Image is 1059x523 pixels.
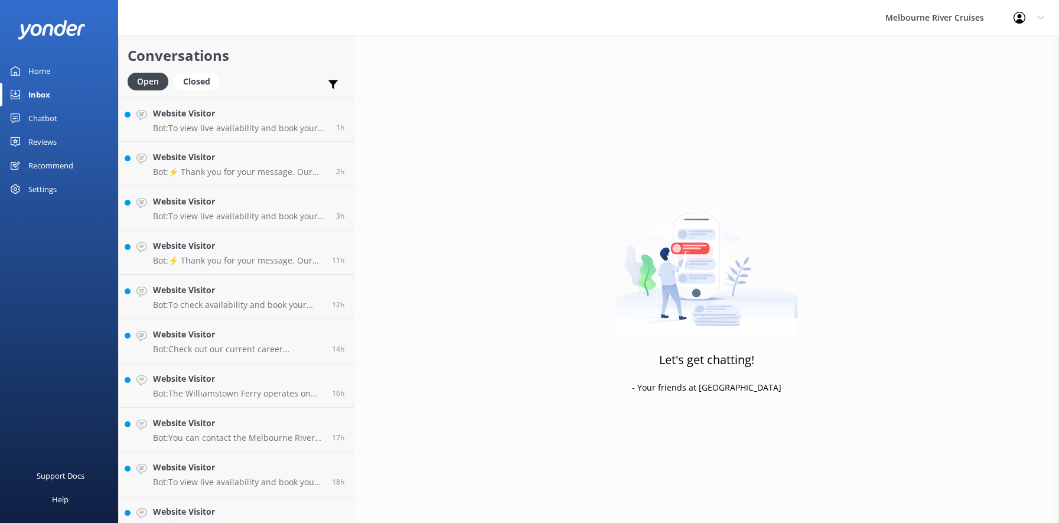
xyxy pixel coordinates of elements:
h4: Website Visitor [153,239,323,252]
div: Support Docs [37,464,84,488]
span: Oct 13 2025 05:53pm (UTC +11:00) Australia/Sydney [332,433,345,443]
h2: Conversations [128,44,345,67]
p: Bot: To view live availability and book your Melbourne River Cruise experience, please visit [URL... [153,123,327,134]
div: Closed [174,73,219,90]
h4: Website Visitor [153,417,323,430]
span: Oct 14 2025 09:51am (UTC +11:00) Australia/Sydney [336,122,345,132]
div: Help [52,488,69,511]
p: Bot: ⚡ Thank you for your message. Our office hours are Mon - Fri 9.30am - 5pm. We'll get back to... [153,167,327,177]
a: Website VisitorBot:You can contact the Melbourne River Cruises team by emailing [EMAIL_ADDRESS][D... [119,408,354,452]
div: Inbox [28,83,50,106]
h4: Website Visitor [153,505,323,518]
div: Reviews [28,130,57,154]
div: Recommend [28,154,73,177]
p: Bot: You can contact the Melbourne River Cruises team by emailing [EMAIL_ADDRESS][DOMAIN_NAME]. F... [153,433,323,443]
img: artwork of a man stealing a conversation from at giant smartphone [615,188,798,336]
a: Closed [174,74,225,87]
h4: Website Visitor [153,372,323,385]
p: - Your friends at [GEOGRAPHIC_DATA] [632,381,781,394]
a: Website VisitorBot:To view live availability and book your Melbourne River Cruise experience, cli... [119,452,354,496]
a: Website VisitorBot:To check availability and book your Melbourne River Cruise experience, please ... [119,275,354,319]
div: Home [28,59,50,83]
a: Website VisitorBot:⚡ Thank you for your message. Our office hours are Mon - Fri 9.30am - 5pm. We'... [119,142,354,186]
h3: Let's get chatting! [659,350,754,369]
img: yonder-white-logo.png [18,20,86,40]
h4: Website Visitor [153,328,323,341]
a: Website VisitorBot:Check out our current career opportunities at [URL][DOMAIN_NAME] or look up Me... [119,319,354,363]
p: Bot: To view live availability and book your Melbourne River Cruise experience, click [URL][DOMAI... [153,477,323,488]
span: Oct 14 2025 07:20am (UTC +11:00) Australia/Sydney [336,211,345,221]
p: Bot: Check out our current career opportunities at [URL][DOMAIN_NAME] or look up Melbourne River ... [153,344,323,355]
a: Website VisitorBot:The Williamstown Ferry operates on weekends and some public holidays, with dai... [119,363,354,408]
span: Oct 13 2025 10:23pm (UTC +11:00) Australia/Sydney [332,300,345,310]
span: Oct 13 2025 11:37pm (UTC +11:00) Australia/Sydney [332,255,345,265]
span: Oct 13 2025 09:07pm (UTC +11:00) Australia/Sydney [332,344,345,354]
a: Website VisitorBot:⚡ Thank you for your message. Our office hours are Mon - Fri 9.30am - 5pm. We'... [119,230,354,275]
h4: Website Visitor [153,461,323,474]
p: Bot: To check availability and book your Melbourne River Cruise experience, please visit: [URL][D... [153,300,323,310]
p: Bot: The Williamstown Ferry operates on weekends and some public holidays, with daily services du... [153,388,323,399]
div: Chatbot [28,106,57,130]
div: Settings [28,177,57,201]
p: Bot: ⚡ Thank you for your message. Our office hours are Mon - Fri 9.30am - 5pm. We'll get back to... [153,255,323,266]
h4: Website Visitor [153,151,327,164]
span: Oct 14 2025 09:08am (UTC +11:00) Australia/Sydney [336,167,345,177]
span: Oct 13 2025 06:50pm (UTC +11:00) Australia/Sydney [332,388,345,398]
a: Website VisitorBot:To view live availability and book your Melbourne River Cruise experience, ple... [119,186,354,230]
a: Website VisitorBot:To view live availability and book your Melbourne River Cruise experience, ple... [119,98,354,142]
p: Bot: To view live availability and book your Melbourne River Cruise experience, please visit: [UR... [153,211,327,222]
div: Open [128,73,168,90]
a: Open [128,74,174,87]
h4: Website Visitor [153,284,323,297]
span: Oct 13 2025 05:14pm (UTC +11:00) Australia/Sydney [332,477,345,487]
h4: Website Visitor [153,107,327,120]
h4: Website Visitor [153,195,327,208]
